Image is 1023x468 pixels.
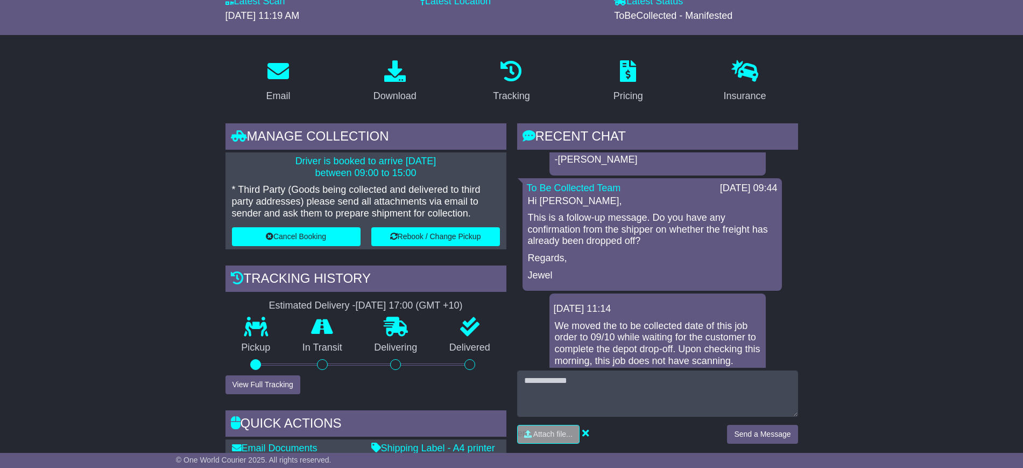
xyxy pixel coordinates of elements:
div: Insurance [724,89,766,103]
a: Email Documents [232,443,318,453]
p: Delivering [358,342,434,354]
button: Send a Message [727,425,798,444]
a: To Be Collected Team [527,183,621,193]
p: Pickup [225,342,287,354]
p: This is a follow-up message. Do you have any confirmation from the shipper on whether the freight... [528,212,777,247]
a: Insurance [717,57,773,107]
div: RECENT CHAT [517,123,798,152]
p: Jewel [528,270,777,282]
p: We moved the to be collected date of this job order to 09/10 while waiting for the customer to co... [555,320,760,390]
a: Shipping Label - A4 printer [371,443,495,453]
div: Manage collection [225,123,506,152]
button: Cancel Booking [232,227,361,246]
div: Tracking history [225,266,506,295]
div: Tracking [493,89,530,103]
button: Rebook / Change Pickup [371,227,500,246]
a: Email [259,57,297,107]
button: View Full Tracking [225,375,300,394]
p: * Third Party (Goods being collected and delivered to third party addresses) please send all atta... [232,184,500,219]
div: [DATE] 17:00 (GMT +10) [356,300,463,312]
div: Estimated Delivery - [225,300,506,312]
span: ToBeCollected - Manifested [614,10,732,21]
p: In Transit [286,342,358,354]
p: Delivered [433,342,506,354]
div: [DATE] 09:44 [720,183,778,194]
div: [DATE] 11:14 [554,303,761,315]
a: Download [366,57,424,107]
div: Email [266,89,290,103]
p: Hi [PERSON_NAME], [528,195,777,207]
div: Download [373,89,417,103]
div: Pricing [613,89,643,103]
p: Regards, [528,253,777,264]
span: [DATE] 11:19 AM [225,10,300,21]
a: Pricing [606,57,650,107]
a: Tracking [486,57,537,107]
span: © One World Courier 2025. All rights reserved. [176,456,331,464]
p: -[PERSON_NAME] [555,154,760,166]
div: Quick Actions [225,410,506,439]
p: Driver is booked to arrive [DATE] between 09:00 to 15:00 [232,156,500,179]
